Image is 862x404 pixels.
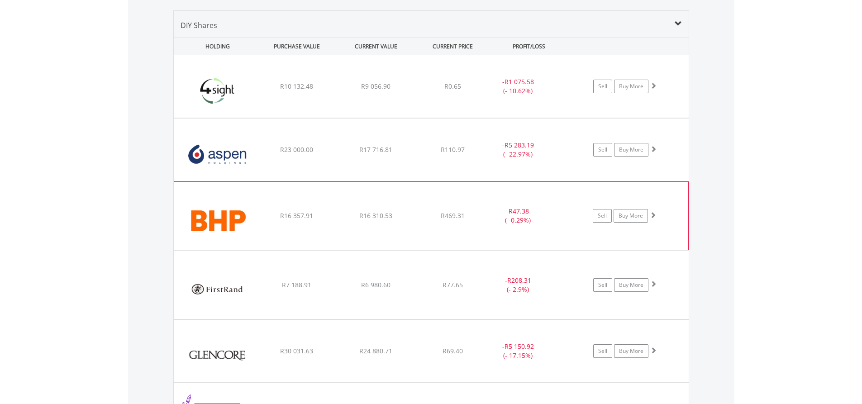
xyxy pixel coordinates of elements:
[178,67,256,115] img: EQU.ZA.4SI.png
[361,280,391,289] span: R6 980.60
[280,211,313,220] span: R16 357.91
[280,145,313,154] span: R23 000.00
[178,331,256,380] img: EQU.ZA.GLN.png
[443,280,463,289] span: R77.65
[416,38,488,55] div: CURRENT PRICE
[484,276,552,294] div: - (- 2.9%)
[614,344,648,358] a: Buy More
[593,209,612,223] a: Sell
[444,82,461,90] span: R0.65
[507,276,531,285] span: R208.31
[179,193,257,247] img: EQU.ZA.BHG.png
[258,38,336,55] div: PURCHASE VALUE
[359,145,392,154] span: R17 716.81
[359,347,392,355] span: R24 880.71
[441,211,465,220] span: R469.31
[484,141,552,159] div: - (- 22.97%)
[593,80,612,93] a: Sell
[282,280,311,289] span: R7 188.91
[181,20,217,30] span: DIY Shares
[484,77,552,95] div: - (- 10.62%)
[484,342,552,360] div: - (- 17.15%)
[614,209,648,223] a: Buy More
[614,80,648,93] a: Buy More
[174,38,257,55] div: HOLDING
[614,143,648,157] a: Buy More
[178,262,256,316] img: EQU.ZA.FSR.png
[614,278,648,292] a: Buy More
[441,145,465,154] span: R110.97
[593,344,612,358] a: Sell
[443,347,463,355] span: R69.40
[338,38,415,55] div: CURRENT VALUE
[491,38,568,55] div: PROFIT/LOSS
[178,130,256,179] img: EQU.ZA.APN.png
[505,77,534,86] span: R1 075.58
[505,342,534,351] span: R5 150.92
[509,207,529,215] span: R47.38
[359,211,392,220] span: R16 310.53
[361,82,391,90] span: R9 056.90
[593,143,612,157] a: Sell
[505,141,534,149] span: R5 283.19
[280,82,313,90] span: R10 132.48
[280,347,313,355] span: R30 031.63
[593,278,612,292] a: Sell
[484,207,552,225] div: - (- 0.29%)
